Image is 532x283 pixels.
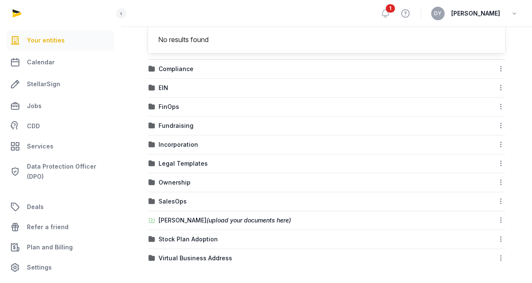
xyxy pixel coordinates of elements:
[7,118,114,135] a: CDD
[148,217,155,224] img: folder-upload.svg
[148,122,155,129] img: folder.svg
[27,242,73,252] span: Plan and Billing
[27,101,42,111] span: Jobs
[148,103,155,110] img: folder.svg
[7,96,114,116] a: Jobs
[27,79,60,89] span: StellarSign
[159,159,208,168] div: Legal Templates
[27,202,44,212] span: Deals
[431,7,445,20] button: DY
[381,185,532,283] iframe: Chat Widget
[159,140,198,149] div: Incorporation
[7,74,114,94] a: StellarSign
[159,254,232,262] div: Virtual Business Address
[386,4,395,13] span: 1
[27,35,65,45] span: Your entities
[27,262,52,272] span: Settings
[148,179,155,186] img: folder.svg
[159,122,193,130] div: Fundraising
[206,217,291,224] span: (upload your documents here)
[148,141,155,148] img: folder.svg
[159,65,193,73] div: Compliance
[148,85,155,91] img: folder.svg
[7,197,114,217] a: Deals
[148,198,155,205] img: folder.svg
[7,52,114,72] a: Calendar
[148,255,155,262] img: folder.svg
[148,66,155,72] img: folder.svg
[159,216,291,225] div: [PERSON_NAME]
[159,84,168,92] div: EIN
[27,121,40,131] span: CDD
[159,178,191,187] div: Ownership
[7,237,114,257] a: Plan and Billing
[434,11,442,16] span: DY
[27,161,111,182] span: Data Protection Officer (DPO)
[7,158,114,185] a: Data Protection Officer (DPO)
[27,141,53,151] span: Services
[159,103,179,111] div: FinOps
[151,29,502,50] div: No results found
[159,235,218,243] div: Stock Plan Adoption
[148,236,155,243] img: folder.svg
[7,136,114,156] a: Services
[451,8,500,19] span: [PERSON_NAME]
[27,57,55,67] span: Calendar
[159,197,187,206] div: SalesOps
[27,222,69,232] span: Refer a friend
[7,217,114,237] a: Refer a friend
[148,160,155,167] img: folder.svg
[7,257,114,278] a: Settings
[7,30,114,50] a: Your entities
